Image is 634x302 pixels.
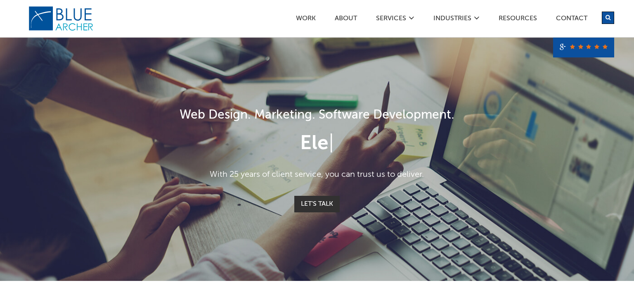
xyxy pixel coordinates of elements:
a: Let's Talk [294,196,340,212]
p: With 25 years of client service, you can trust us to deliver. [78,169,556,181]
span: | [329,134,334,154]
img: Blue Archer Logo [28,6,94,31]
a: SERVICES [376,15,407,24]
a: Contact [556,15,588,24]
a: Resources [498,15,537,24]
a: Work [296,15,316,24]
span: Ele [300,134,329,154]
a: Industries [433,15,472,24]
h1: Web Design. Marketing. Software Development. [78,106,556,125]
a: ABOUT [334,15,357,24]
